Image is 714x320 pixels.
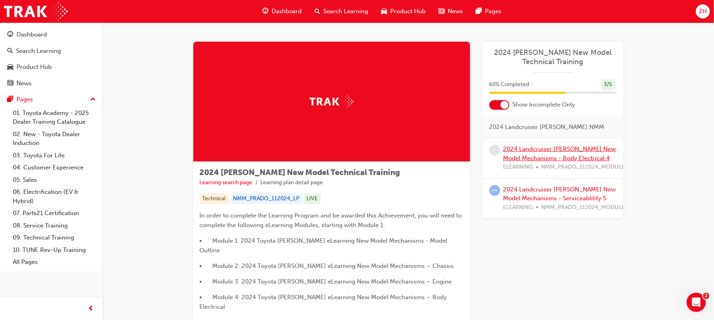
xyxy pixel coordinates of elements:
[90,95,96,105] span: up-icon
[10,244,99,256] a: 10. TUNE Rev-Up Training
[308,3,375,20] a: search-iconSearch Learning
[256,3,308,20] a: guage-iconDashboard
[200,294,449,310] span: • Module 4: 2024 Toyota [PERSON_NAME] eLearning New Model Mechanisms – Body Electrical
[699,7,707,16] span: ZH
[513,100,576,109] span: Show Incomplete Only
[7,31,13,38] span: guage-icon
[7,96,13,103] span: pages-icon
[448,7,463,16] span: News
[470,3,508,20] a: pages-iconPages
[489,185,500,196] span: learningRecordVerb_ATTEMPT-icon
[489,80,529,89] span: 60 % Completed
[16,95,33,104] div: Pages
[703,293,710,299] span: 2
[10,219,99,232] a: 08. Service Training
[10,128,99,149] a: 02. New - Toyota Dealer Induction
[10,256,99,268] a: All Pages
[3,44,99,58] a: Search Learning
[432,3,470,20] a: news-iconNews
[315,6,320,16] span: search-icon
[262,6,268,16] span: guage-icon
[10,149,99,162] a: 03. Toyota For Life
[16,30,47,39] div: Dashboard
[261,178,323,187] li: Learning plan detail page
[391,7,426,16] span: Product Hub
[503,163,533,172] span: ELEARNING
[696,4,710,18] button: ZH
[10,231,99,244] a: 09. Technical Training
[687,293,706,312] iframe: Intercom live chat
[503,145,616,162] a: 2024 Landcruiser [PERSON_NAME] New Model Mechanisms - Body Electrical 4
[16,46,61,56] div: Search Learning
[200,262,454,270] span: • Module 2: 2024 Toyota [PERSON_NAME] eLearning New Model Mechanisms – Chassis
[304,193,321,204] div: LIVE
[200,193,229,204] div: Technical
[381,6,387,16] span: car-icon
[485,7,502,16] span: Pages
[10,207,99,219] a: 07. Parts21 Certification
[231,193,302,204] div: NMM_PRADO_112024_LP
[3,26,99,92] button: DashboardSearch LearningProduct HubNews
[10,161,99,174] a: 04. Customer Experience
[200,278,452,285] span: • Module 3: 2024 Toyota [PERSON_NAME] eLearning New Model Mechanisms – Engine
[503,186,616,202] a: 2024 Landcruiser [PERSON_NAME] New Model Mechanisms - Serviceablility 5
[10,107,99,128] a: 01. Toyota Academy - 2025 Dealer Training Catalogue
[3,92,99,107] button: Pages
[16,79,32,88] div: News
[489,48,617,66] a: 2024 [PERSON_NAME] New Model Technical Training
[375,3,432,20] a: car-iconProduct Hub
[3,27,99,42] a: Dashboard
[324,7,369,16] span: Search Learning
[200,179,253,186] a: Learning search page
[489,145,500,155] span: learningRecordVerb_NONE-icon
[7,80,13,87] span: news-icon
[542,203,631,212] span: NMM_PRADO_112024_MODULE_5
[7,48,13,55] span: search-icon
[3,60,99,74] a: Product Hub
[7,64,13,71] span: car-icon
[542,163,631,172] span: NMM_PRADO_112024_MODULE_4
[4,2,68,20] img: Trak
[272,7,302,16] span: Dashboard
[10,186,99,207] a: 06. Electrification (EV & Hybrid)
[16,62,52,72] div: Product Hub
[200,237,449,254] span: • Module 1: 2024 Toyota [PERSON_NAME] eLearning New Model Mechanisms - Model Outline
[601,79,615,90] div: 3 / 5
[439,6,445,16] span: news-icon
[503,203,533,212] span: ELEARNING
[476,6,482,16] span: pages-icon
[200,168,400,177] span: 2024 [PERSON_NAME] New Model Technical Training
[310,95,354,108] img: Trak
[489,123,604,132] span: 2024 Landcruiser [PERSON_NAME] NMM
[3,76,99,91] a: News
[88,304,94,314] span: prev-icon
[200,212,464,229] span: In order to complete the Learning Program and be awarded this Achievement, you will need to compl...
[10,174,99,186] a: 05. Sales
